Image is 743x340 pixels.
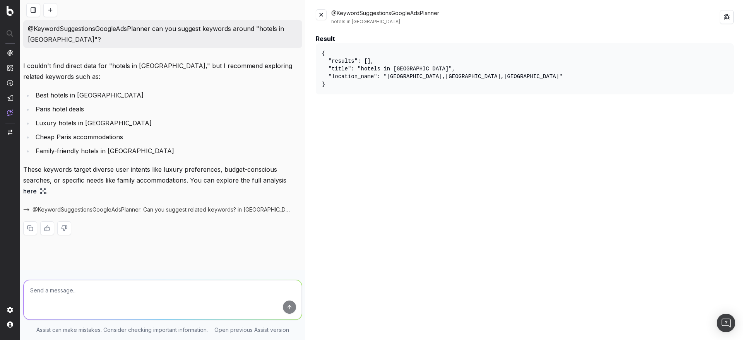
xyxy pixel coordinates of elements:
div: @KeywordSuggestionsGoogleAdsPlanner [331,9,720,25]
p: @KeywordSuggestionsGoogleAdsPlanner can you suggest keywords around "hotels in [GEOGRAPHIC_DATA]"? [28,23,298,45]
div: hotels in [GEOGRAPHIC_DATA] [331,19,720,25]
img: Activation [7,80,13,86]
li: Luxury hotels in [GEOGRAPHIC_DATA] [33,118,302,128]
img: Studio [7,95,13,101]
img: Setting [7,307,13,313]
p: Assist can make mistakes. Consider checking important information. [36,326,208,334]
img: Analytics [7,50,13,56]
img: Intelligence [7,65,13,71]
p: These keywords target diverse user intents like luxury preferences, budget-conscious searches, or... [23,164,302,196]
button: @KeywordSuggestionsGoogleAdsPlanner: Can you suggest related keywords? in [GEOGRAPHIC_DATA], [GEO... [23,206,302,214]
a: Open previous Assist version [214,326,289,334]
div: Result [316,34,734,43]
span: @KeywordSuggestionsGoogleAdsPlanner: Can you suggest related keywords? in [GEOGRAPHIC_DATA], [GEO... [33,206,293,214]
li: Cheap Paris accommodations [33,132,302,142]
li: Paris hotel deals [33,104,302,114]
p: I couldn't find direct data for "hotels in [GEOGRAPHIC_DATA]," but I recommend exploring related ... [23,60,302,82]
img: Switch project [8,130,12,135]
a: here [23,186,46,196]
img: My account [7,321,13,328]
li: Family-friendly hotels in [GEOGRAPHIC_DATA] [33,145,302,156]
img: Assist [7,109,13,116]
pre: { "results": [], "title": "hotels in [GEOGRAPHIC_DATA]", "location_name": "[GEOGRAPHIC_DATA],[GEO... [316,43,734,94]
div: Open Intercom Messenger [717,314,735,332]
img: Botify logo [7,6,14,16]
li: Best hotels in [GEOGRAPHIC_DATA] [33,90,302,101]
